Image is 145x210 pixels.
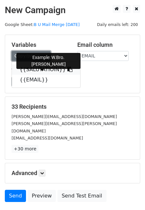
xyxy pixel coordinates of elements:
[12,64,80,75] a: {{SALUTATIOIN}}
[5,5,140,16] h2: New Campaign
[12,136,83,140] small: [EMAIL_ADDRESS][DOMAIN_NAME]
[77,41,133,48] h5: Email column
[12,51,51,61] a: Copy/paste...
[34,22,80,27] a: B U Mail Merge [DATE]
[12,41,68,48] h5: Variables
[12,121,117,133] small: [PERSON_NAME][EMAIL_ADDRESS][PERSON_NAME][DOMAIN_NAME]
[5,190,26,202] a: Send
[113,179,145,210] iframe: Chat Widget
[12,170,133,177] h5: Advanced
[16,53,81,69] div: Example: W.Bro. [PERSON_NAME]
[95,22,140,27] a: Daily emails left: 200
[12,75,80,85] a: {{EMAIL}}
[12,145,38,153] a: +30 more
[28,190,56,202] a: Preview
[12,114,117,119] small: [PERSON_NAME][EMAIL_ADDRESS][DOMAIN_NAME]
[12,103,133,110] h5: 33 Recipients
[57,190,106,202] a: Send Test Email
[95,21,140,28] span: Daily emails left: 200
[5,22,80,27] small: Google Sheet:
